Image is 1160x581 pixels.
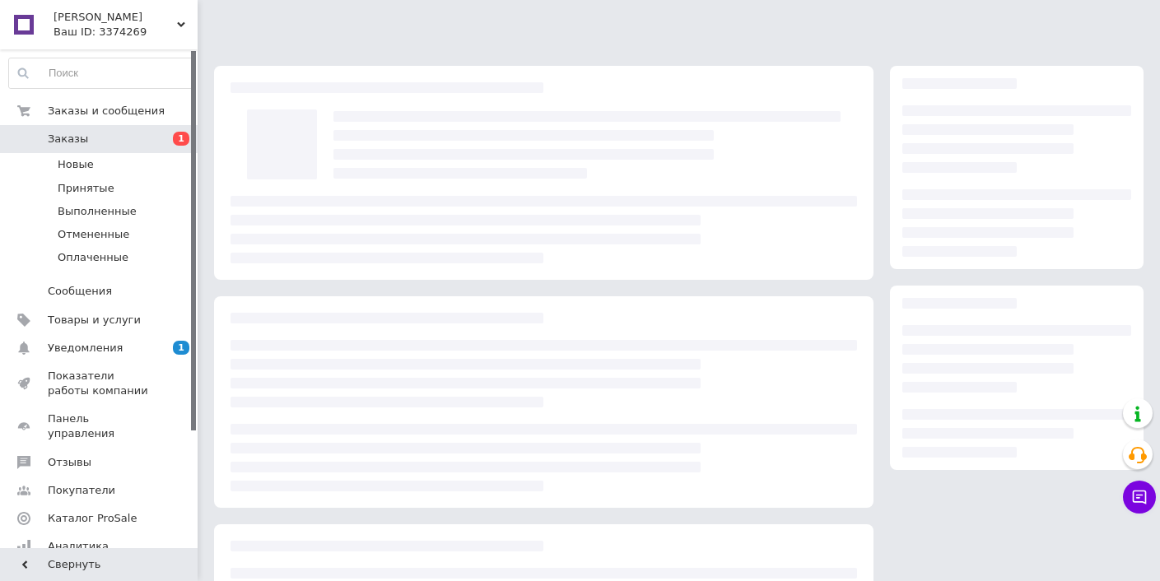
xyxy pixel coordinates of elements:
span: Новые [58,157,94,172]
span: Выполненные [58,204,137,219]
span: Аналитика [48,539,109,554]
span: Показатели работы компании [48,369,152,398]
span: Хата Паласа [54,10,177,25]
span: Каталог ProSale [48,511,137,526]
span: Заказы и сообщения [48,104,165,119]
input: Поиск [9,58,193,88]
span: Оплаченные [58,250,128,265]
button: Чат с покупателем [1123,481,1156,514]
span: Покупатели [48,483,115,498]
span: Сообщения [48,284,112,299]
span: 1 [173,132,189,146]
span: 1 [173,341,189,355]
div: Ваш ID: 3374269 [54,25,198,40]
span: Заказы [48,132,88,146]
span: Товары и услуги [48,313,141,328]
span: Принятые [58,181,114,196]
span: Панель управления [48,411,152,441]
span: Уведомления [48,341,123,356]
span: Отзывы [48,455,91,470]
span: Отмененные [58,227,129,242]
